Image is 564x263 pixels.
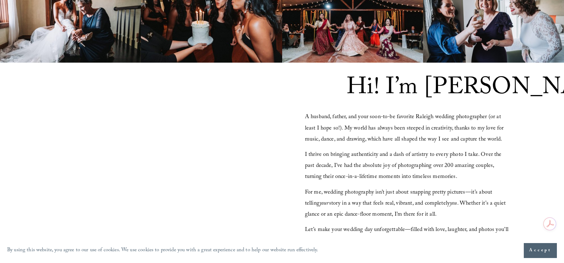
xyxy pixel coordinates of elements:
p: By using this website, you agree to our use of cookies. We use cookies to provide you with a grea... [7,246,318,256]
span: For me, wedding photography isn’t just about snapping pretty pictures—it’s about telling story in... [305,188,507,220]
button: Accept [524,243,557,258]
span: I thrive on bringing authenticity and a dash of artistry to every photo I take. Over the past dec... [305,150,503,182]
span: Accept [529,247,552,254]
span: Let’s make your wedding day unforgettable—filled with love, laughter, and photos you’ll swoon ove... [305,225,510,257]
em: your [320,199,329,209]
em: you [450,199,457,209]
span: A husband, father, and your soon-to-be favorite Raleigh wedding photographer (or at least I hope ... [305,112,505,144]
